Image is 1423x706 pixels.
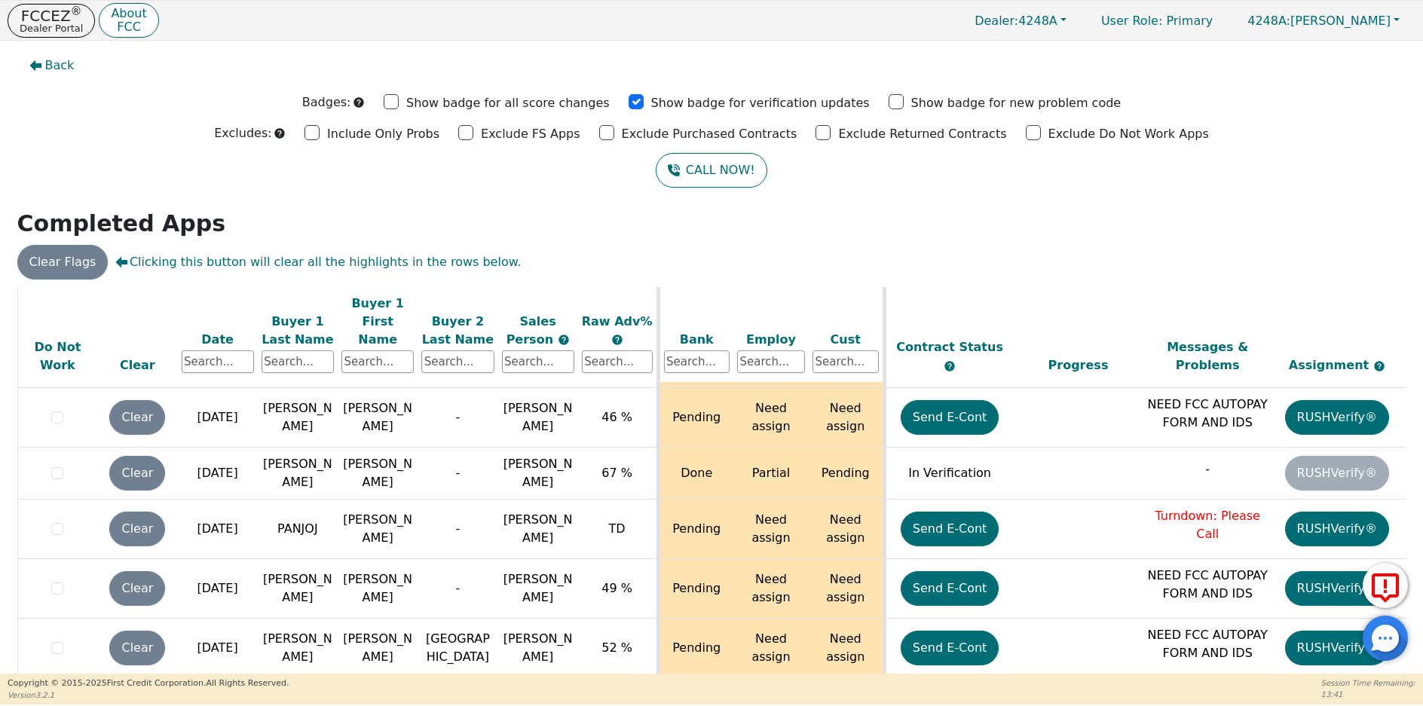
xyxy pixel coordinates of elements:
[101,356,173,374] div: Clear
[1247,14,1391,28] span: [PERSON_NAME]
[896,340,1003,354] span: Contract Status
[302,93,351,112] p: Badges:
[111,8,146,20] p: About
[582,313,653,328] span: Raw Adv%
[17,210,226,237] strong: Completed Apps
[406,94,610,112] p: Show badge for all score changes
[601,466,632,480] span: 67 %
[901,512,999,546] button: Send E-Cont
[418,619,497,678] td: [GEOGRAPHIC_DATA]
[8,689,289,701] p: Version 3.2.1
[1086,6,1228,35] p: Primary
[658,500,733,559] td: Pending
[1086,6,1228,35] a: User Role: Primary
[1247,14,1290,28] span: 4248A:
[733,559,809,619] td: Need assign
[45,57,75,75] span: Back
[17,48,87,83] button: Back
[258,388,338,448] td: [PERSON_NAME]
[1321,677,1415,689] p: Session Time Remaining:
[258,448,338,500] td: [PERSON_NAME]
[341,350,414,373] input: Search...
[182,350,254,373] input: Search...
[1232,9,1415,32] a: 4248A:[PERSON_NAME]
[812,350,879,373] input: Search...
[737,350,805,373] input: Search...
[733,448,809,500] td: Partial
[8,4,95,38] button: FCCEZ®Dealer Portal
[809,619,884,678] td: Need assign
[656,153,767,188] a: CALL NOW!
[8,677,289,690] p: Copyright © 2015- 2025 First Credit Corporation.
[262,350,334,373] input: Search...
[338,388,418,448] td: [PERSON_NAME]
[838,125,1006,143] p: Exclude Returned Contracts
[178,500,258,559] td: [DATE]
[1289,358,1373,372] span: Assignment
[1101,14,1162,28] span: User Role :
[1285,512,1389,546] button: RUSHVerify®
[421,312,494,348] div: Buyer 2 Last Name
[809,559,884,619] td: Need assign
[884,448,1014,500] td: In Verification
[338,448,418,500] td: [PERSON_NAME]
[664,350,730,373] input: Search...
[609,521,626,536] span: TD
[1146,626,1268,662] p: NEED FCC AUTOPAY FORM AND IDS
[506,313,558,346] span: Sales Person
[1285,631,1389,665] button: RUSHVerify®
[503,512,573,545] span: [PERSON_NAME]
[601,640,632,655] span: 52 %
[206,678,289,688] span: All Rights Reserved.
[812,330,879,348] div: Cust
[975,14,1018,28] span: Dealer:
[901,571,999,606] button: Send E-Cont
[338,619,418,678] td: [PERSON_NAME]
[959,9,1082,32] button: Dealer:4248A
[1321,689,1415,700] p: 13:41
[341,294,414,348] div: Buyer 1 First Name
[503,572,573,604] span: [PERSON_NAME]
[99,3,158,38] button: AboutFCC
[809,500,884,559] td: Need assign
[71,5,82,18] sup: ®
[1146,338,1268,374] div: Messages & Problems
[975,14,1057,28] span: 4248A
[115,253,521,271] span: Clicking this button will clear all the highlights in the rows below.
[418,448,497,500] td: -
[109,512,165,546] button: Clear
[809,388,884,448] td: Need assign
[178,388,258,448] td: [DATE]
[1146,396,1268,432] p: NEED FCC AUTOPAY FORM AND IDS
[20,8,83,23] p: FCCEZ
[503,401,573,433] span: [PERSON_NAME]
[622,125,797,143] p: Exclude Purchased Contracts
[809,448,884,500] td: Pending
[109,456,165,491] button: Clear
[214,124,271,142] p: Excludes:
[327,125,439,143] p: Include Only Probs
[258,559,338,619] td: [PERSON_NAME]
[338,500,418,559] td: [PERSON_NAME]
[418,500,497,559] td: -
[1146,460,1268,478] p: -
[178,448,258,500] td: [DATE]
[733,619,809,678] td: Need assign
[418,388,497,448] td: -
[664,330,730,348] div: Bank
[17,245,109,280] button: Clear Flags
[182,330,254,348] div: Date
[481,125,580,143] p: Exclude FS Apps
[338,559,418,619] td: [PERSON_NAME]
[658,619,733,678] td: Pending
[1285,400,1389,435] button: RUSHVerify®
[22,338,94,374] div: Do Not Work
[503,457,573,489] span: [PERSON_NAME]
[1018,356,1140,374] div: Progress
[582,350,653,373] input: Search...
[109,400,165,435] button: Clear
[258,619,338,678] td: [PERSON_NAME]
